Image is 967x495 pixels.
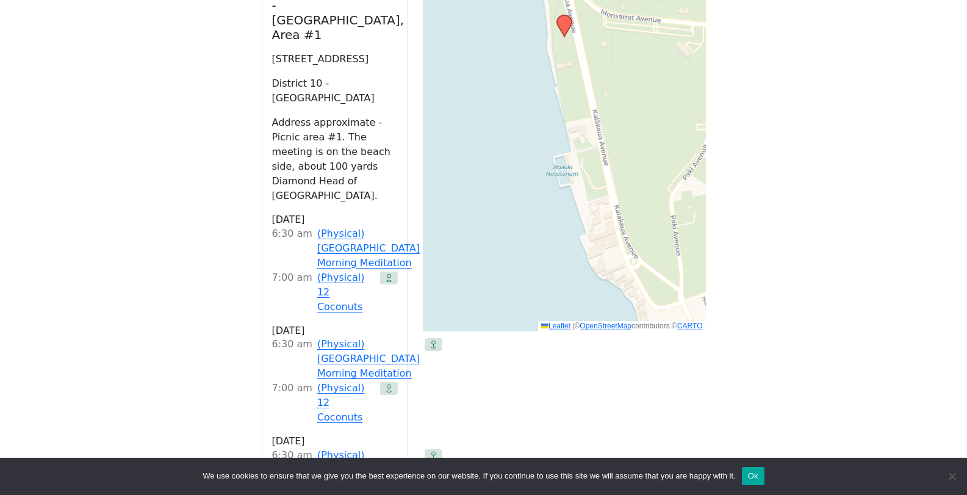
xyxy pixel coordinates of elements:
h3: [DATE] [272,324,398,338]
div: © contributors © [538,321,706,331]
p: Address approximate - Picnic area #1. The meeting is on the beach side, about 100 yards Diamond H... [272,115,398,203]
a: Leaflet [541,322,570,330]
div: 7:00 AM [272,270,312,314]
p: District 10 - [GEOGRAPHIC_DATA] [272,76,398,106]
div: 7:00 AM [272,381,312,425]
div: 6:30 AM [272,226,312,270]
div: 6:30 AM [272,337,312,381]
a: CARTO [677,322,703,330]
p: [STREET_ADDRESS] [272,52,398,67]
a: (Physical) [GEOGRAPHIC_DATA] Morning Meditation [317,448,420,492]
a: (Physical) 12 Coconuts [317,381,375,425]
span: No [946,470,958,482]
h3: [DATE] [272,435,398,448]
a: (Physical) 12 Coconuts [317,270,375,314]
h3: [DATE] [272,213,398,226]
a: OpenStreetMap [580,322,631,330]
button: Ok [742,467,764,485]
span: | [572,322,574,330]
a: (Physical) [GEOGRAPHIC_DATA] Morning Meditation [317,337,420,381]
span: We use cookies to ensure that we give you the best experience on our website. If you continue to ... [203,470,735,482]
div: 6:30 AM [272,448,312,492]
a: (Physical) [GEOGRAPHIC_DATA] Morning Meditation [317,226,420,270]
